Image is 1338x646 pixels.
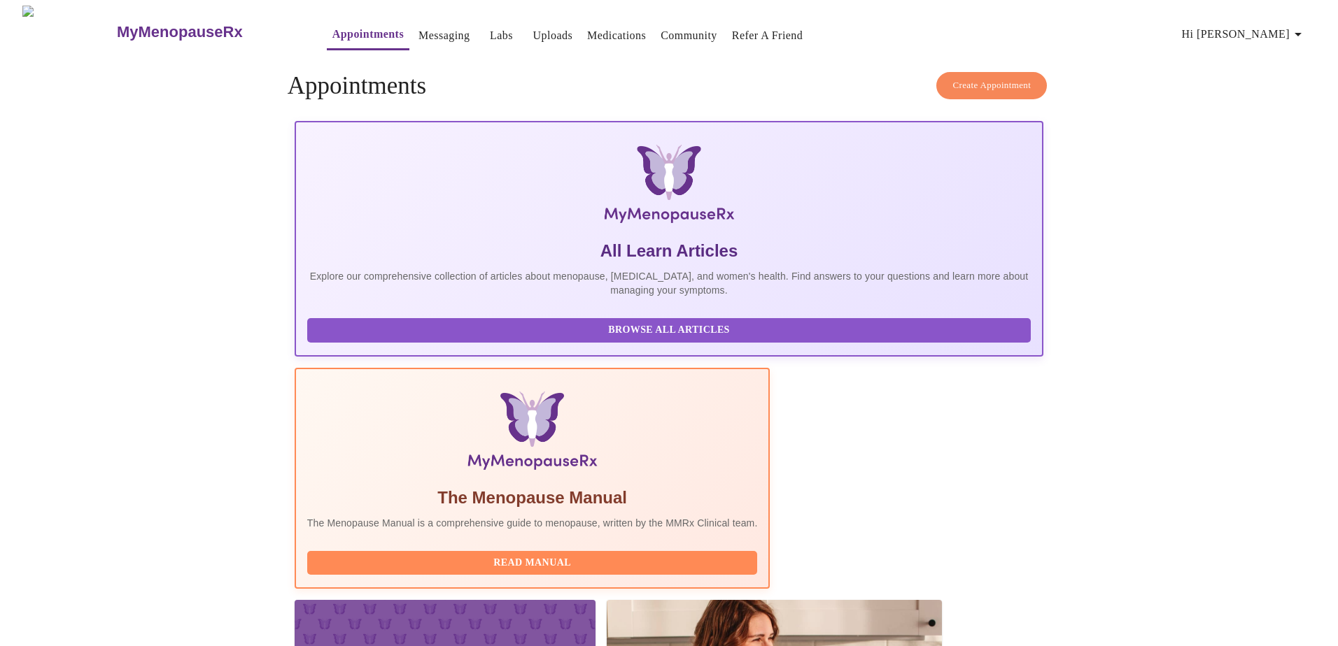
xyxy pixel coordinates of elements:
[952,78,1031,94] span: Create Appointment
[413,22,475,50] button: Messaging
[418,26,470,45] a: Messaging
[533,26,573,45] a: Uploads
[1182,24,1307,44] span: Hi [PERSON_NAME]
[726,22,809,50] button: Refer a Friend
[288,72,1050,100] h4: Appointments
[661,26,717,45] a: Community
[582,22,652,50] button: Medications
[307,487,758,509] h5: The Menopause Manual
[936,72,1047,99] button: Create Appointment
[479,22,524,50] button: Labs
[332,24,404,44] a: Appointments
[321,322,1017,339] span: Browse All Articles
[307,240,1031,262] h5: All Learn Articles
[327,20,409,50] button: Appointments
[420,145,919,229] img: MyMenopauseRx Logo
[732,26,803,45] a: Refer a Friend
[528,22,579,50] button: Uploads
[307,323,1034,335] a: Browse All Articles
[307,318,1031,343] button: Browse All Articles
[321,554,744,572] span: Read Manual
[490,26,513,45] a: Labs
[587,26,646,45] a: Medications
[307,556,761,568] a: Read Manual
[655,22,723,50] button: Community
[117,23,243,41] h3: MyMenopauseRx
[379,392,686,475] img: Menopause Manual
[1176,20,1312,48] button: Hi [PERSON_NAME]
[307,551,758,575] button: Read Manual
[307,516,758,530] p: The Menopause Manual is a comprehensive guide to menopause, written by the MMRx Clinical team.
[22,6,115,58] img: MyMenopauseRx Logo
[307,269,1031,297] p: Explore our comprehensive collection of articles about menopause, [MEDICAL_DATA], and women's hea...
[115,8,298,57] a: MyMenopauseRx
